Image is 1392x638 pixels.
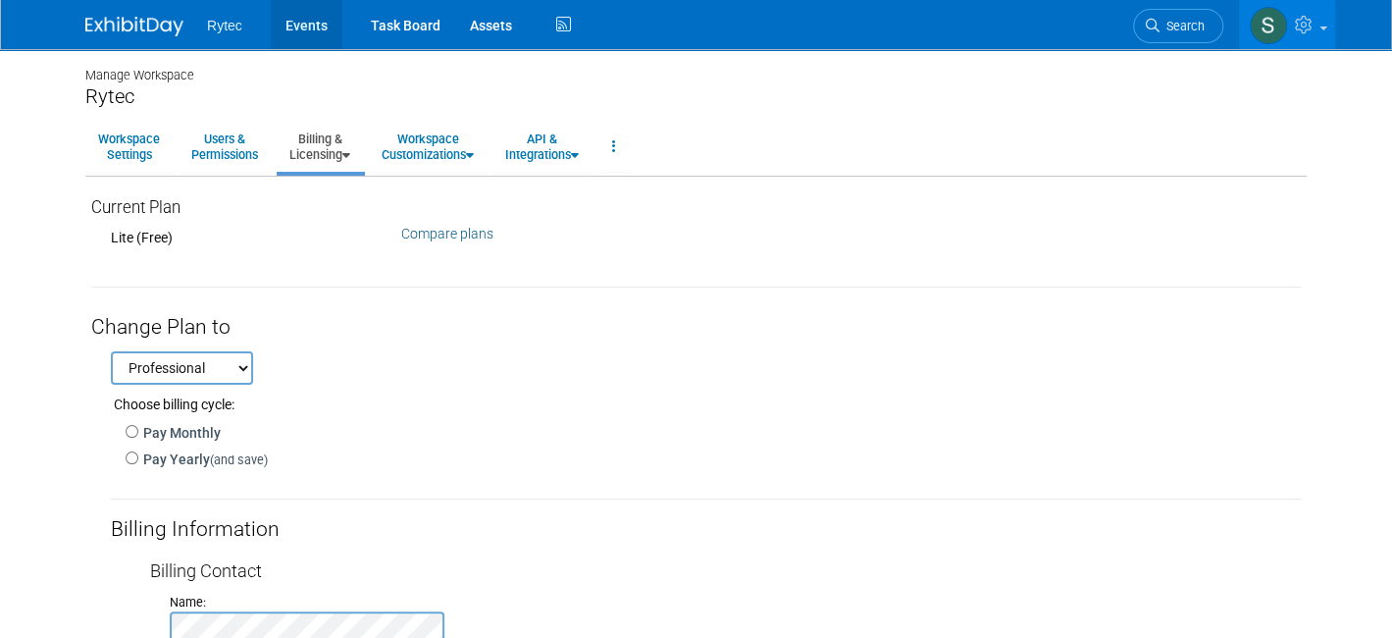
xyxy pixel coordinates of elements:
a: WorkspaceSettings [85,123,173,171]
a: Compare plans [401,226,493,241]
span: (and save) [210,452,268,467]
span: Search [1160,19,1205,33]
img: Shannon Lange [1250,7,1287,44]
label: Pay Yearly [138,450,268,469]
div: Name: [170,594,1301,611]
a: WorkspaceCustomizations [369,123,487,171]
img: ExhibitDay [85,17,183,36]
a: API &Integrations [492,123,592,171]
div: Current Plan [91,186,372,228]
div: Billing Contact [150,558,1301,584]
div: Manage Workspace [85,49,1307,84]
a: Users &Permissions [179,123,271,171]
span: Rytec [207,18,242,33]
a: Billing &Licensing [277,123,363,171]
div: Rytec [85,84,1307,109]
a: Search [1133,9,1223,43]
div: Lite (Free) [111,228,372,247]
div: Change Plan to [91,302,1301,342]
div: Choose billing cycle: [111,385,1301,414]
div: Billing Information [111,500,1301,558]
label: Pay Monthly [138,423,221,443]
